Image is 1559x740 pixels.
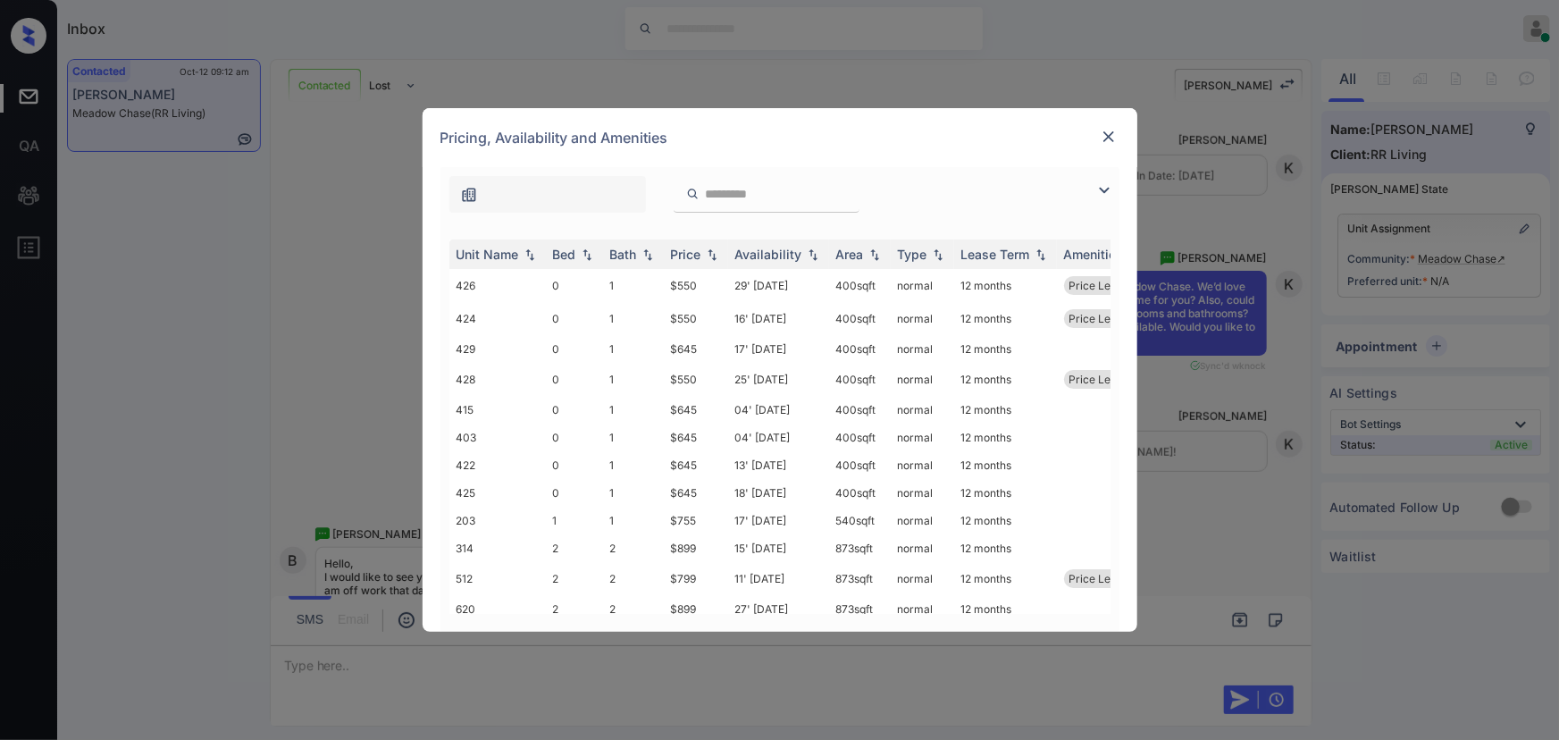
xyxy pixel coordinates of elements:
[664,451,728,479] td: $645
[891,534,954,562] td: normal
[728,269,829,302] td: 29' [DATE]
[603,562,664,595] td: 2
[603,595,664,623] td: 2
[449,534,546,562] td: 314
[603,363,664,396] td: 1
[728,534,829,562] td: 15' [DATE]
[836,247,864,262] div: Area
[546,363,603,396] td: 0
[449,302,546,335] td: 424
[898,247,927,262] div: Type
[891,302,954,335] td: normal
[829,507,891,534] td: 540 sqft
[829,269,891,302] td: 400 sqft
[954,335,1057,363] td: 12 months
[449,451,546,479] td: 422
[546,595,603,623] td: 2
[603,534,664,562] td: 2
[954,534,1057,562] td: 12 months
[1069,279,1135,292] span: Price Leader
[891,269,954,302] td: normal
[664,534,728,562] td: $899
[603,269,664,302] td: 1
[829,479,891,507] td: 400 sqft
[546,451,603,479] td: 0
[1100,128,1118,146] img: close
[891,424,954,451] td: normal
[664,302,728,335] td: $550
[954,451,1057,479] td: 12 months
[1069,312,1135,325] span: Price Leader
[546,302,603,335] td: 0
[449,269,546,302] td: 426
[671,247,701,262] div: Price
[954,269,1057,302] td: 12 months
[954,595,1057,623] td: 12 months
[546,424,603,451] td: 0
[891,335,954,363] td: normal
[703,248,721,261] img: sorting
[954,479,1057,507] td: 12 months
[728,562,829,595] td: 11' [DATE]
[664,595,728,623] td: $899
[664,424,728,451] td: $645
[829,595,891,623] td: 873 sqft
[546,269,603,302] td: 0
[449,595,546,623] td: 620
[546,479,603,507] td: 0
[664,396,728,424] td: $645
[954,424,1057,451] td: 12 months
[664,363,728,396] td: $550
[804,248,822,261] img: sorting
[728,363,829,396] td: 25' [DATE]
[449,396,546,424] td: 415
[1069,373,1135,386] span: Price Leader
[954,302,1057,335] td: 12 months
[449,562,546,595] td: 512
[664,269,728,302] td: $550
[728,396,829,424] td: 04' [DATE]
[603,479,664,507] td: 1
[664,507,728,534] td: $755
[954,396,1057,424] td: 12 months
[829,424,891,451] td: 400 sqft
[603,396,664,424] td: 1
[1064,247,1124,262] div: Amenities
[961,247,1030,262] div: Lease Term
[449,335,546,363] td: 429
[1032,248,1050,261] img: sorting
[610,247,637,262] div: Bath
[954,507,1057,534] td: 12 months
[829,363,891,396] td: 400 sqft
[603,424,664,451] td: 1
[664,479,728,507] td: $645
[603,302,664,335] td: 1
[829,562,891,595] td: 873 sqft
[460,186,478,204] img: icon-zuma
[664,562,728,595] td: $799
[664,335,728,363] td: $645
[728,507,829,534] td: 17' [DATE]
[891,479,954,507] td: normal
[891,396,954,424] td: normal
[929,248,947,261] img: sorting
[829,451,891,479] td: 400 sqft
[553,247,576,262] div: Bed
[829,396,891,424] td: 400 sqft
[449,363,546,396] td: 428
[728,302,829,335] td: 16' [DATE]
[954,562,1057,595] td: 12 months
[546,396,603,424] td: 0
[728,479,829,507] td: 18' [DATE]
[457,247,519,262] div: Unit Name
[829,335,891,363] td: 400 sqft
[866,248,884,261] img: sorting
[521,248,539,261] img: sorting
[546,562,603,595] td: 2
[546,534,603,562] td: 2
[449,424,546,451] td: 403
[728,335,829,363] td: 17' [DATE]
[639,248,657,261] img: sorting
[954,363,1057,396] td: 12 months
[603,507,664,534] td: 1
